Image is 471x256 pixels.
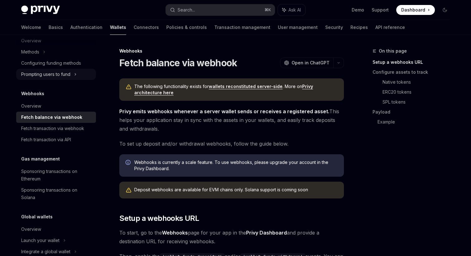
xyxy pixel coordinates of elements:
[134,83,338,96] span: The following functionality exists for . More on
[21,20,41,35] a: Welcome
[264,7,271,12] span: ⌘ K
[278,20,318,35] a: User management
[70,20,102,35] a: Authentication
[246,230,287,236] a: Privy Dashboard
[401,7,425,13] span: Dashboard
[383,97,455,107] a: SPL tokens
[16,134,96,145] a: Fetch transaction via API
[16,112,96,123] a: Fetch balance via webhook
[21,71,70,78] div: Prompting users to fund
[292,60,330,66] span: Open in ChatGPT
[280,58,333,68] button: Open in ChatGPT
[278,4,305,16] button: Ask AI
[375,20,405,35] a: API reference
[21,6,60,14] img: dark logo
[126,160,132,166] svg: Info
[166,20,207,35] a: Policies & controls
[16,224,96,235] a: Overview
[119,48,344,54] div: Webhooks
[178,6,195,14] div: Search...
[372,7,389,13] a: Support
[440,5,450,15] button: Toggle dark mode
[214,20,270,35] a: Transaction management
[379,47,407,55] span: On this page
[21,102,41,110] div: Overview
[16,58,96,69] a: Configuring funding methods
[110,20,126,35] a: Wallets
[21,155,60,163] h5: Gas management
[373,67,455,77] a: Configure assets to track
[21,136,71,143] div: Fetch transaction via API
[16,100,96,112] a: Overview
[21,248,70,255] div: Integrate a global wallet
[21,213,53,221] h5: Global wallets
[21,59,81,67] div: Configuring funding methods
[126,84,132,90] svg: Warning
[21,114,82,121] div: Fetch balance via webhook
[16,123,96,134] a: Fetch transaction via webhook
[21,168,92,183] div: Sponsoring transactions on Ethereum
[350,20,368,35] a: Recipes
[288,7,301,13] span: Ask AI
[134,187,338,193] div: Deposit webhooks are available for EVM chains only. Solana support is coming soon
[383,87,455,97] a: ERC20 tokens
[134,159,338,172] span: Webhooks is currently a scale feature. To use webhooks, please upgrade your account in the Privy ...
[126,187,132,193] svg: Warning
[119,139,344,148] span: To set up deposit and/or withdrawal webhooks, follow the guide below.
[49,20,63,35] a: Basics
[16,166,96,184] a: Sponsoring transactions on Ethereum
[119,108,329,114] strong: Privy emits webhooks whenever a server wallet sends or receives a registered asset.
[134,20,159,35] a: Connectors
[119,57,237,68] h1: Fetch balance via webhook
[21,48,39,56] div: Methods
[166,4,275,16] button: Search...⌘K
[119,213,199,223] span: Setup a webhooks URL
[209,84,283,89] a: wallets reconstituted server-side
[21,226,41,233] div: Overview
[119,107,344,133] span: This helps your application stay in sync with the assets in your wallets, and easily track deposi...
[352,7,364,13] a: Demo
[162,230,188,236] a: Webhooks
[119,228,344,246] span: To start, go to the page for your app in the and provide a destination URL for receiving webhooks.
[21,125,84,132] div: Fetch transaction via webhook
[21,237,59,244] div: Launch your wallet
[16,184,96,203] a: Sponsoring transactions on Solana
[21,90,44,97] h5: Webhooks
[383,77,455,87] a: Native tokens
[373,107,455,117] a: Payload
[21,186,92,201] div: Sponsoring transactions on Solana
[325,20,343,35] a: Security
[373,57,455,67] a: Setup a webhooks URL
[378,117,455,127] a: Example
[396,5,435,15] a: Dashboard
